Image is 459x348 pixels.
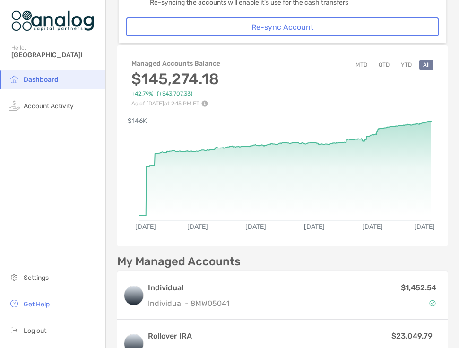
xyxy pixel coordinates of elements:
[135,223,156,231] text: [DATE]
[245,223,266,231] text: [DATE]
[304,223,325,231] text: [DATE]
[124,286,143,305] img: logo account
[419,60,433,70] button: All
[9,324,20,336] img: logout icon
[9,73,20,85] img: household icon
[24,76,59,84] span: Dashboard
[362,223,383,231] text: [DATE]
[128,117,147,125] text: $146K
[117,256,241,268] p: My Managed Accounts
[401,282,436,294] p: $1,452.54
[24,274,49,282] span: Settings
[187,223,208,231] text: [DATE]
[148,331,255,342] h3: Rollover IRA
[201,100,208,107] img: Performance Info
[131,70,221,88] h3: $145,274.18
[24,327,46,335] span: Log out
[397,60,416,70] button: YTD
[148,282,230,294] h3: Individual
[429,300,436,306] img: Account Status icon
[11,4,94,38] img: Zoe Logo
[131,60,221,68] h4: Managed Accounts Balance
[9,271,20,283] img: settings icon
[414,223,435,231] text: [DATE]
[157,90,192,97] span: ( +$43,707.33 )
[11,51,100,59] span: [GEOGRAPHIC_DATA]!
[148,297,230,309] p: Individual - 8MW05041
[352,60,371,70] button: MTD
[24,300,50,308] span: Get Help
[9,298,20,309] img: get-help icon
[391,330,433,342] p: $23,049.79
[126,17,439,36] button: Re-sync Account
[131,100,221,107] p: As of [DATE] at 2:15 PM ET
[9,100,20,111] img: activity icon
[24,102,74,110] span: Account Activity
[131,90,153,97] span: +42.79%
[375,60,393,70] button: QTD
